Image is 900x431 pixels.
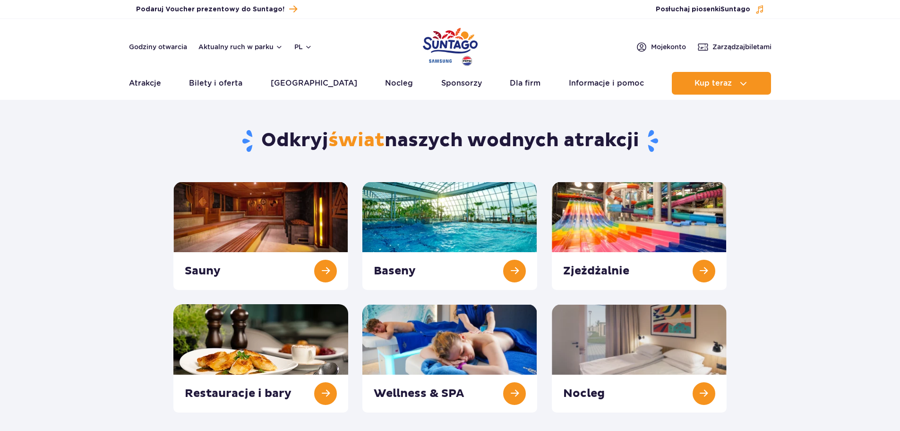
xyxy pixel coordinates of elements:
[328,129,385,152] span: świat
[441,72,482,95] a: Sponsorzy
[712,42,771,52] span: Zarządzaj biletami
[136,3,297,16] a: Podaruj Voucher prezentowy do Suntago!
[720,6,750,13] span: Suntago
[129,42,187,52] a: Godziny otwarcia
[271,72,357,95] a: [GEOGRAPHIC_DATA]
[423,24,478,67] a: Park of Poland
[636,41,686,53] a: Mojekonto
[510,72,540,95] a: Dla firm
[651,42,686,52] span: Moje konto
[294,42,312,52] button: pl
[672,72,771,95] button: Kup teraz
[173,129,727,153] h1: Odkryj naszych wodnych atrakcji
[656,5,750,14] span: Posłuchaj piosenki
[694,79,732,88] span: Kup teraz
[189,72,242,95] a: Bilety i oferta
[656,5,764,14] button: Posłuchaj piosenkiSuntago
[129,72,161,95] a: Atrakcje
[569,72,644,95] a: Informacje i pomoc
[385,72,413,95] a: Nocleg
[198,43,283,51] button: Aktualny ruch w parku
[697,41,771,53] a: Zarządzajbiletami
[136,5,284,14] span: Podaruj Voucher prezentowy do Suntago!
